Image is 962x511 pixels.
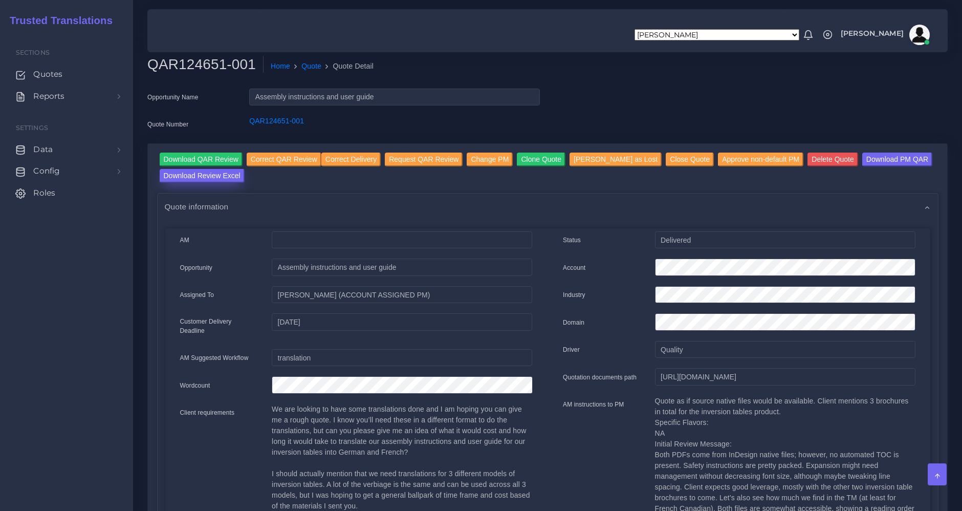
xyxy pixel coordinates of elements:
input: Request QAR Review [385,153,463,166]
a: Roles [8,182,125,204]
label: AM Suggested Workflow [180,353,249,363]
label: Status [563,236,581,245]
div: Quote information [158,194,938,220]
input: Correct Delivery [321,153,381,166]
a: Trusted Translations [3,12,113,29]
input: Close Quote [666,153,714,166]
input: Download QAR Review [160,153,243,166]
span: Reports [33,91,64,102]
a: Quotes [8,63,125,85]
input: Approve non-default PM [718,153,803,166]
li: Quote Detail [321,61,374,72]
span: [PERSON_NAME] [841,30,904,37]
span: Quotes [33,69,62,80]
input: pm [272,286,532,304]
input: Change PM [467,153,513,166]
input: Correct QAR Review [247,153,321,166]
a: Data [8,139,125,160]
label: Client requirements [180,408,235,417]
label: Driver [563,345,580,354]
input: Delete Quote [807,153,858,166]
label: Opportunity Name [147,93,199,102]
label: AM [180,236,189,245]
label: AM instructions to PM [563,400,624,409]
input: Clone Quote [517,153,565,166]
label: Opportunity [180,263,213,272]
input: Download Review Excel [160,169,245,183]
label: Assigned To [180,290,214,300]
label: Wordcount [180,381,210,390]
span: Settings [16,124,48,132]
span: Quote information [165,201,229,212]
input: [PERSON_NAME] as Lost [570,153,662,166]
a: QAR124651-001 [249,117,304,125]
img: avatar [909,25,930,45]
label: Customer Delivery Deadline [180,317,257,335]
span: Config [33,165,60,177]
span: Roles [33,187,55,199]
a: Config [8,160,125,182]
label: Industry [563,290,585,300]
label: Quotation documents path [563,373,637,382]
label: Domain [563,318,584,327]
h2: QAR124651-001 [147,56,264,73]
a: Quote [301,61,321,72]
span: Sections [16,49,50,56]
label: Account [563,263,585,272]
input: Download PM QAR [862,153,932,166]
span: Data [33,144,53,155]
label: Quote Number [147,120,188,129]
h2: Trusted Translations [3,14,113,27]
a: [PERSON_NAME]avatar [836,25,933,45]
a: Home [271,61,290,72]
a: Reports [8,86,125,107]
